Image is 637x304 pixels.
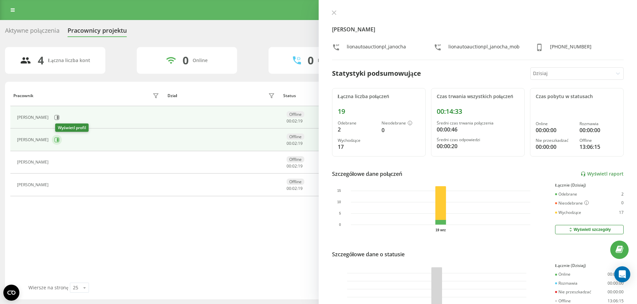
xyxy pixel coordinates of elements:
div: Czas trwania wszystkich połączeń [437,94,519,99]
div: Rozmawiają [318,58,344,63]
span: 00 [287,163,291,169]
div: Offline [555,299,571,303]
div: 00:00:00 [608,281,624,286]
div: Open Intercom Messenger [614,266,630,282]
div: Odebrane [555,192,577,197]
div: 25 [73,284,78,291]
div: 0 [382,126,420,134]
div: [PERSON_NAME] [17,160,50,165]
div: [PERSON_NAME] [17,137,50,142]
div: 17 [619,210,624,215]
div: Offline [287,111,304,117]
text: 15 [337,189,341,193]
span: 02 [292,140,297,146]
div: lionautoauctionpl_janocha_mob [448,43,520,53]
div: Wyświetl szczegóły [568,227,611,232]
div: Łącznie (Dzisiaj) [555,263,624,268]
div: 00:00:00 [579,126,618,134]
div: Średni czas trwania połączenia [437,121,519,125]
div: Czas pobytu w statusach [536,94,618,99]
div: [PERSON_NAME] [17,115,50,120]
div: 0 [183,54,189,67]
div: Średni czas odpowiedzi [437,137,519,142]
div: Offline [287,179,304,185]
div: 0 [308,54,314,67]
div: Offline [579,138,618,143]
div: Wychodzące [555,210,581,215]
div: 00:00:00 [608,290,624,294]
span: 19 [298,140,303,146]
div: Online [555,272,570,277]
div: 2 [338,125,376,133]
div: 0 [621,201,624,206]
div: 13:06:15 [608,299,624,303]
h4: [PERSON_NAME] [332,25,624,33]
span: 19 [298,118,303,124]
div: Wyświetl profil [55,123,89,132]
div: Statystyki podsumowujące [332,68,421,78]
div: Nieodebrane [382,121,420,126]
span: 19 [298,186,303,191]
div: 00:00:46 [437,125,519,133]
text: 5 [339,212,341,215]
text: 19 wrz [435,228,446,232]
span: 02 [292,163,297,169]
div: Wychodzące [338,138,376,143]
div: : : [287,141,303,146]
div: Rozmawia [579,121,618,126]
div: Łącznie (Dzisiaj) [555,183,624,188]
div: Status [283,93,296,98]
div: 00:00:00 [608,272,624,277]
div: Online [193,58,208,63]
div: Rozmawia [555,281,577,286]
div: Online [536,121,574,126]
div: Offline [287,133,304,140]
text: 0 [339,223,341,227]
span: 00 [287,118,291,124]
div: lionautoauctionpl_janocha [347,43,406,53]
div: 4 [38,54,44,67]
div: 00:14:33 [437,107,519,115]
div: Szczegółowe dane o statusie [332,250,405,258]
div: Aktywne połączenia [5,27,60,37]
div: Odebrane [338,121,376,125]
div: 17 [338,143,376,151]
div: Nie przeszkadzać [555,290,591,294]
span: 02 [292,118,297,124]
div: Pracownik [13,93,33,98]
div: [PERSON_NAME] [17,183,50,187]
div: Nieodebrane [555,201,589,206]
text: 10 [337,200,341,204]
button: Open CMP widget [3,285,19,301]
div: 00:00:20 [437,142,519,150]
div: 2 [621,192,624,197]
div: Pracownicy projektu [68,27,127,37]
div: Łączna liczba połączeń [338,94,420,99]
span: 02 [292,186,297,191]
div: 00:00:00 [536,126,574,134]
div: [PHONE_NUMBER] [550,43,592,53]
div: 13:06:15 [579,143,618,151]
div: 00:00:00 [536,143,574,151]
div: : : [287,119,303,123]
div: Dział [168,93,177,98]
span: Wiersze na stronę [28,284,68,291]
span: 19 [298,163,303,169]
span: 00 [287,186,291,191]
div: Offline [287,156,304,163]
div: 19 [338,107,420,115]
span: 00 [287,140,291,146]
div: : : [287,164,303,169]
div: Łączna liczba kont [48,58,90,63]
div: Szczegółowe dane połączeń [332,170,403,178]
div: : : [287,186,303,191]
a: Wyświetl raport [580,171,624,177]
button: Wyświetl szczegóły [555,225,624,234]
div: Nie przeszkadzać [536,138,574,143]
